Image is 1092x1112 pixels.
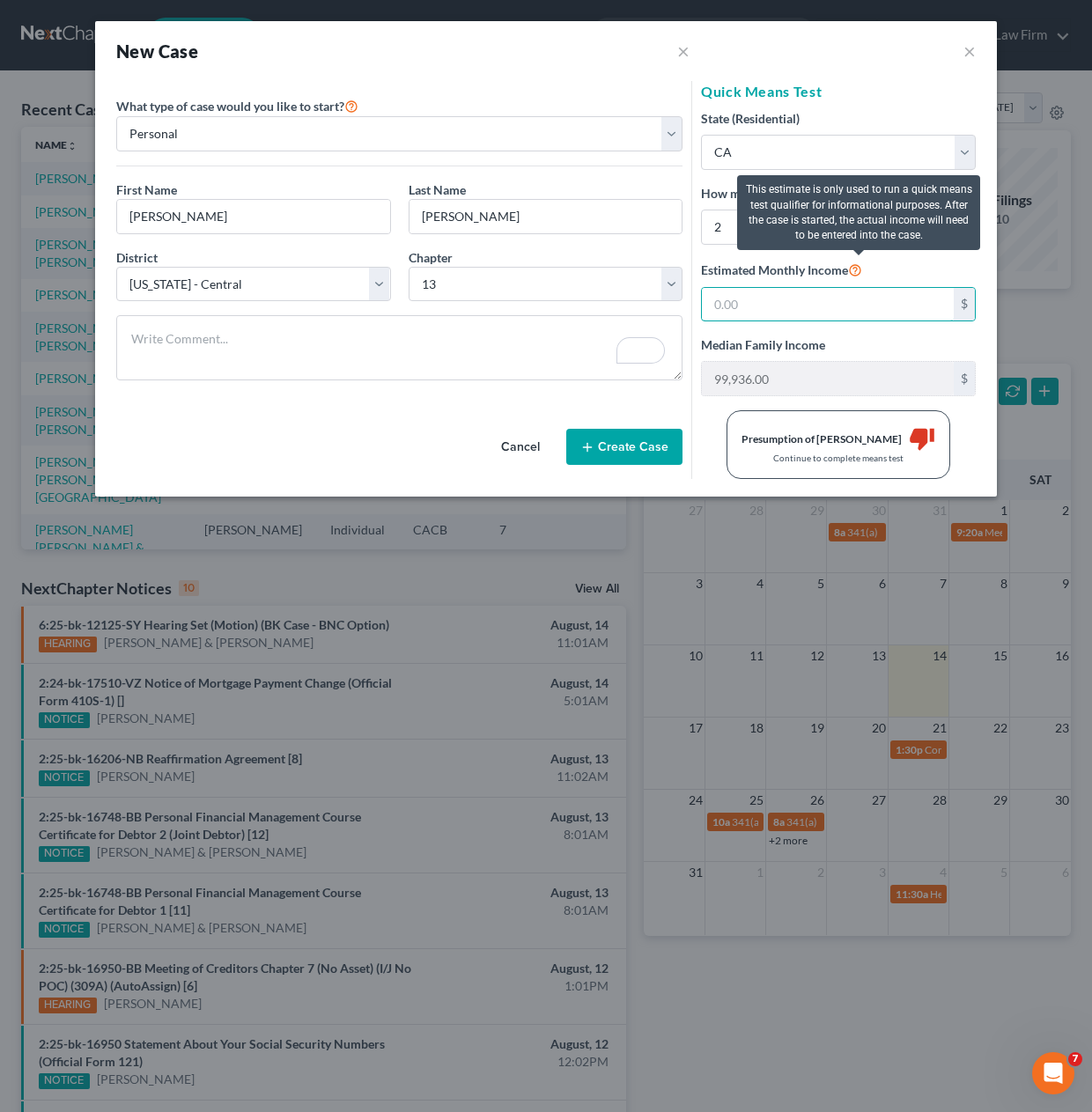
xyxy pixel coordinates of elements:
i: thumb_down [909,425,935,452]
label: What type of case would you like to start? [116,95,358,116]
iframe: Intercom live chat [1032,1052,1074,1094]
span: Last Name [409,182,466,197]
strong: New Case [116,41,198,62]
span: State (Residential) [701,111,800,126]
span: 7 [1068,1052,1082,1066]
div: $ [954,362,975,395]
input: 0.00 [702,362,954,395]
div: $ [954,288,975,321]
input: 0.00 [702,288,954,321]
span: Chapter [409,250,453,265]
input: Enter First Name [117,200,390,233]
button: Create Case [566,429,682,466]
span: District [116,250,158,265]
label: How many people in the household? [701,184,898,203]
button: × [963,41,976,62]
button: × [677,39,690,63]
label: Median Family Income [701,335,825,354]
div: This estimate is only used to run a quick means test qualifier for informational purposes. After ... [737,175,980,250]
textarea: To enrich screen reader interactions, please activate Accessibility in Grammarly extension settings [116,315,682,380]
label: Estimated Monthly Income [701,259,862,280]
h5: Quick Means Test [701,81,976,102]
div: Presumption of [PERSON_NAME] [742,431,902,446]
span: First Name [116,182,177,197]
button: Cancel [482,430,559,465]
input: Enter Last Name [409,200,682,233]
div: Continue to complete means test [742,452,935,464]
